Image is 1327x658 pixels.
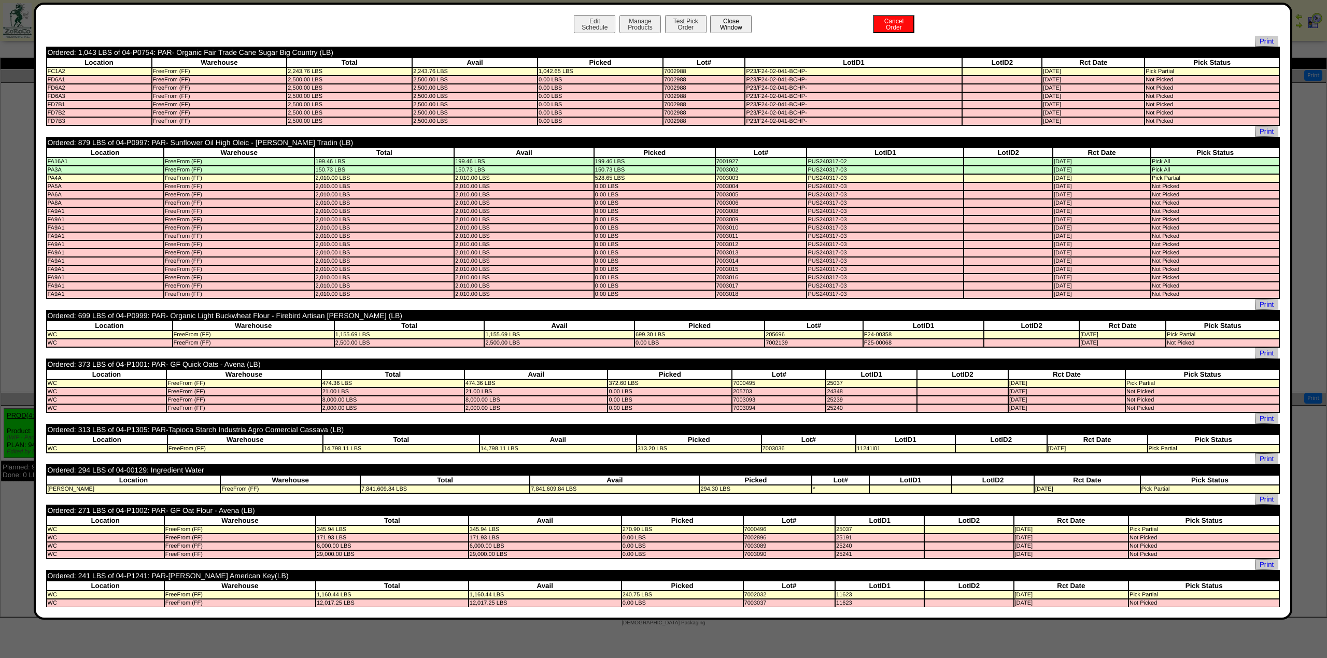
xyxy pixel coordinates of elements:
td: 2,010.00 LBS [315,175,454,182]
td: 2,500.00 LBS [287,84,412,92]
td: 0.00 LBS [595,183,715,190]
td: 2,500.00 LBS [413,118,537,125]
td: 2,010.00 LBS [455,191,594,198]
td: FA9A1 [47,274,163,281]
td: Ordered: 373 LBS of 04-P1001: PAR- GF Quick Oats - Avena (LB) [47,360,1008,369]
td: FreeFrom (FF) [164,274,314,281]
td: [DATE] [1042,84,1144,92]
td: FD7B1 [47,101,151,108]
td: 2,500.00 LBS [335,339,484,347]
td: Not Picked [1151,241,1279,248]
td: PUS240317-03 [807,233,963,240]
button: Test PickOrder [665,15,707,33]
td: FD7B3 [47,118,151,125]
a: Print [1255,126,1278,137]
td: 2,010.00 LBS [315,216,454,223]
td: [DATE] [1053,183,1150,190]
td: Not Picked [1151,224,1279,232]
td: 2,010.00 LBS [455,249,594,256]
span: Print [1255,559,1278,570]
td: [DATE] [1053,291,1150,298]
td: 2,010.00 LBS [455,274,594,281]
td: Ordered: 1,043 LBS of 04-P0754: PAR- Organic Fair Trade Cane Sugar Big Country (LB) [47,48,1042,57]
td: 7002988 [663,118,745,125]
td: Not Picked [1151,208,1279,215]
td: FD6A3 [47,93,151,100]
th: Location [47,148,163,157]
th: Picked [635,321,764,330]
td: FA9A1 [47,282,163,290]
th: Warehouse [164,148,314,157]
td: 7002988 [663,68,745,75]
td: 7003004 [716,183,807,190]
td: FD7B2 [47,109,151,117]
td: 2,010.00 LBS [315,224,454,232]
td: PUS240317-03 [807,249,963,256]
td: P23/F24-02-041-BCHP- [745,84,962,92]
td: Pick Partial [1145,68,1279,75]
td: PUS240317-03 [807,282,963,290]
td: FreeFrom (FF) [164,216,314,223]
td: F25-00068 [864,339,983,347]
td: 0.00 LBS [595,208,715,215]
td: P23/F24-02-041-BCHP- [745,68,962,75]
td: 0.00 LBS [595,274,715,281]
span: Print [1255,299,1278,310]
td: 2,010.00 LBS [315,266,454,273]
td: FreeFrom (FF) [152,109,287,117]
th: LotID1 [826,370,916,379]
td: 2,500.00 LBS [485,339,634,347]
td: 150.73 LBS [595,166,715,174]
a: Print [1255,413,1278,424]
td: 0.00 LBS [595,249,715,256]
td: P23/F24-02-041-BCHP- [745,93,962,100]
th: Total [287,58,412,67]
td: Not Picked [1151,291,1279,298]
td: FreeFrom (FF) [164,241,314,248]
td: PUS240317-03 [807,183,963,190]
td: 2,500.00 LBS [413,76,537,83]
span: Print [1255,36,1278,47]
th: LotID1 [745,58,962,67]
td: 0.00 LBS [595,241,715,248]
td: FA9A1 [47,233,163,240]
span: Print [1255,348,1278,359]
td: 7003003 [716,175,807,182]
td: 7003012 [716,241,807,248]
td: Not Picked [1151,274,1279,281]
td: WC [47,339,172,347]
td: FreeFrom (FF) [164,224,314,232]
td: FreeFrom (FF) [152,68,287,75]
td: Not Picked [1151,258,1279,265]
td: FreeFrom (FF) [152,118,287,125]
td: [DATE] [1053,191,1150,198]
td: FreeFrom (FF) [152,84,287,92]
td: 150.73 LBS [455,166,594,174]
td: 7003009 [716,216,807,223]
td: 2,500.00 LBS [287,118,412,125]
th: Lot# [716,148,807,157]
td: [DATE] [1053,158,1150,165]
td: FD6A2 [47,84,151,92]
td: 0.00 LBS [595,191,715,198]
td: 7003005 [716,191,807,198]
td: PUS240317-03 [807,216,963,223]
td: PUS240317-03 [807,175,963,182]
td: 2,010.00 LBS [315,191,454,198]
td: 2,010.00 LBS [455,208,594,215]
th: LotID2 [917,370,1008,379]
td: Not Picked [1151,266,1279,273]
td: FreeFrom (FF) [164,183,314,190]
td: [DATE] [1042,68,1144,75]
td: 0.00 LBS [595,258,715,265]
td: FC1A2 [47,68,151,75]
th: Avail [413,58,537,67]
td: FreeFrom (FF) [164,199,314,207]
th: Lot# [663,58,745,67]
td: 2,010.00 LBS [455,233,594,240]
td: 7003002 [716,166,807,174]
td: 7003013 [716,249,807,256]
td: Not Picked [1145,109,1279,117]
td: Pick All [1151,158,1279,165]
th: Rct Date [1080,321,1165,330]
